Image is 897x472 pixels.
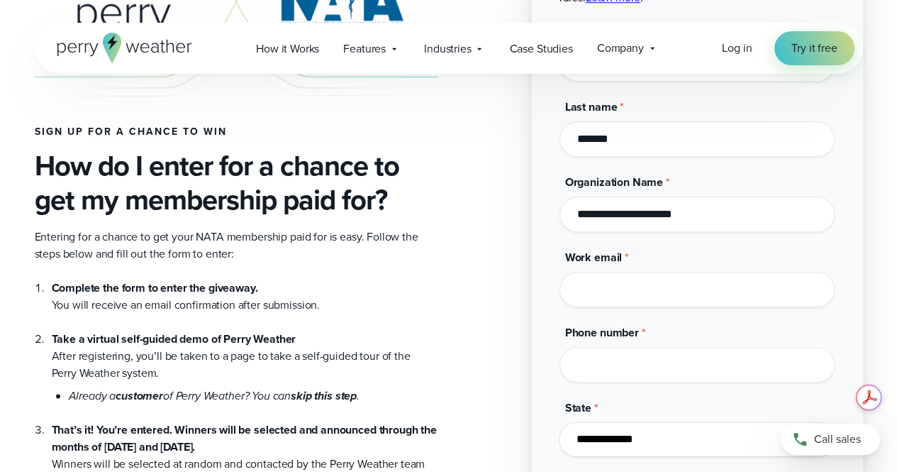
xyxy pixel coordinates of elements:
a: How it Works [244,34,331,63]
span: Phone number [565,324,639,341]
li: You will receive an email confirmation after submission. [52,280,438,314]
a: Call sales [781,424,880,455]
span: Features [343,40,386,57]
span: Log in [722,40,752,56]
span: Work email [565,249,622,265]
strong: That’s it! You’re entered. Winners will be selected and announced through the months of [DATE] an... [52,422,437,455]
span: State [565,400,591,416]
a: Log in [722,40,752,57]
a: Case Studies [497,34,584,63]
span: Case Studies [509,40,572,57]
span: Last name [565,99,618,115]
strong: Take a virtual self-guided demo of Perry Weather [52,331,296,347]
strong: Complete the form to enter the giveaway. [52,280,258,296]
p: Entering for a chance to get your NATA membership paid for is easy. Follow the steps below and fi... [35,229,438,263]
h4: Sign up for a chance to win [35,126,438,138]
span: How it Works [256,40,319,57]
span: Organization Name [565,174,663,190]
span: Company [597,40,644,57]
span: Industries [424,40,471,57]
strong: customer [116,388,163,404]
li: After registering, you’ll be taken to a page to take a self-guided tour of the Perry Weather system. [52,314,438,405]
a: Try it free [774,31,854,65]
strong: skip this step [291,388,357,404]
h3: How do I enter for a chance to get my membership paid for? [35,149,438,217]
span: Try it free [791,40,837,57]
em: Already a of Perry Weather? You can . [69,388,360,404]
span: Call sales [814,431,861,448]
